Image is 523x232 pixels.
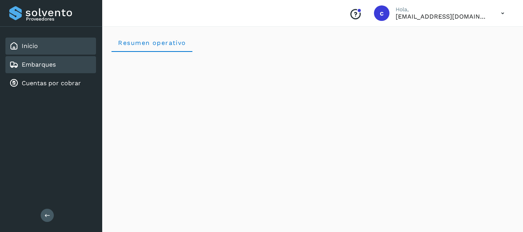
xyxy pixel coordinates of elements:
p: Proveedores [26,16,93,22]
p: cobranza@tms.com.mx [396,13,489,20]
p: Hola, [396,6,489,13]
div: Inicio [5,38,96,55]
a: Cuentas por cobrar [22,79,81,87]
div: Cuentas por cobrar [5,75,96,92]
span: Resumen operativo [118,39,186,46]
a: Inicio [22,42,38,50]
a: Embarques [22,61,56,68]
div: Embarques [5,56,96,73]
